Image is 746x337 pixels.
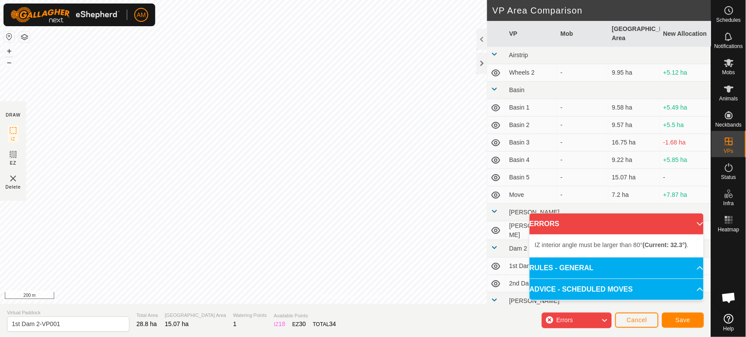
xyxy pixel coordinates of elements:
[4,31,14,42] button: Reset Map
[561,173,605,182] div: -
[19,32,30,42] button: Map Layers
[615,313,659,328] button: Cancel
[10,7,120,23] img: Gallagher Logo
[530,258,704,279] p-accordion-header: RULES - GENERAL
[715,44,743,49] span: Notifications
[530,284,633,295] span: ADVICE - SCHEDULED MOVES
[274,312,336,320] span: Available Points
[321,292,354,300] a: Privacy Policy
[643,241,687,248] b: (Current: 32.3°)
[711,310,746,335] a: Help
[137,10,146,20] span: AM
[676,316,690,323] span: Save
[608,169,659,186] td: 15.07 ha
[530,213,704,234] p-accordion-header: ERRORS
[722,70,735,75] span: Mobs
[165,312,226,319] span: [GEOGRAPHIC_DATA] Area
[556,316,573,323] span: Errors
[505,99,557,117] td: Basin 1
[557,21,608,47] th: Mob
[561,155,605,165] div: -
[724,148,733,154] span: VPs
[723,326,734,331] span: Help
[505,64,557,82] td: Wheels 2
[561,68,605,77] div: -
[233,312,267,319] span: Watering Points
[136,320,157,327] span: 28.8 ha
[505,117,557,134] td: Basin 2
[165,320,189,327] span: 15.07 ha
[561,138,605,147] div: -
[561,120,605,130] div: -
[505,151,557,169] td: Basin 4
[721,175,736,180] span: Status
[608,64,659,82] td: 9.95 ha
[313,320,336,329] div: TOTAL
[329,320,336,327] span: 34
[505,275,557,292] td: 2nd Dam 1
[505,21,557,47] th: VP
[8,173,18,184] img: VP
[505,186,557,204] td: Move
[627,316,647,323] span: Cancel
[660,64,711,82] td: +5.12 ha
[608,134,659,151] td: 16.75 ha
[660,151,711,169] td: +5.85 ha
[716,285,742,311] div: Open chat
[505,221,557,240] td: [PERSON_NAME]
[660,169,711,186] td: -
[509,86,524,93] span: Basin
[660,117,711,134] td: +5.5 ha
[274,320,285,329] div: IZ
[492,5,711,16] h2: VP Area Comparison
[509,297,559,304] span: [PERSON_NAME]
[535,241,689,248] span: IZ interior angle must be larger than 80° .
[299,320,306,327] span: 30
[660,21,711,47] th: New Allocation
[660,186,711,204] td: +7.87 ha
[6,184,21,190] span: Delete
[561,103,605,112] div: -
[719,96,738,101] span: Animals
[716,17,741,23] span: Schedules
[4,46,14,56] button: +
[279,320,286,327] span: 18
[509,245,527,252] span: Dam 2
[7,309,129,316] span: Virtual Paddock
[723,201,734,206] span: Infra
[6,112,21,118] div: DRAW
[718,227,739,232] span: Heatmap
[530,234,704,257] p-accordion-content: ERRORS
[608,151,659,169] td: 9.22 ha
[136,312,158,319] span: Total Area
[608,21,659,47] th: [GEOGRAPHIC_DATA] Area
[293,320,306,329] div: EZ
[509,52,528,58] span: Airstrip
[530,263,594,273] span: RULES - GENERAL
[608,99,659,117] td: 9.58 ha
[561,190,605,199] div: -
[509,209,559,216] span: [PERSON_NAME]
[530,279,704,300] p-accordion-header: ADVICE - SCHEDULED MOVES
[11,136,16,142] span: IZ
[505,258,557,275] td: 1st Dam 1
[608,186,659,204] td: 7.2 ha
[715,122,742,127] span: Neckbands
[530,219,559,229] span: ERRORS
[660,134,711,151] td: -1.68 ha
[4,57,14,68] button: –
[505,169,557,186] td: Basin 5
[233,320,237,327] span: 1
[660,99,711,117] td: +5.49 ha
[608,117,659,134] td: 9.57 ha
[10,160,17,166] span: EZ
[662,313,704,328] button: Save
[364,292,390,300] a: Contact Us
[505,134,557,151] td: Basin 3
